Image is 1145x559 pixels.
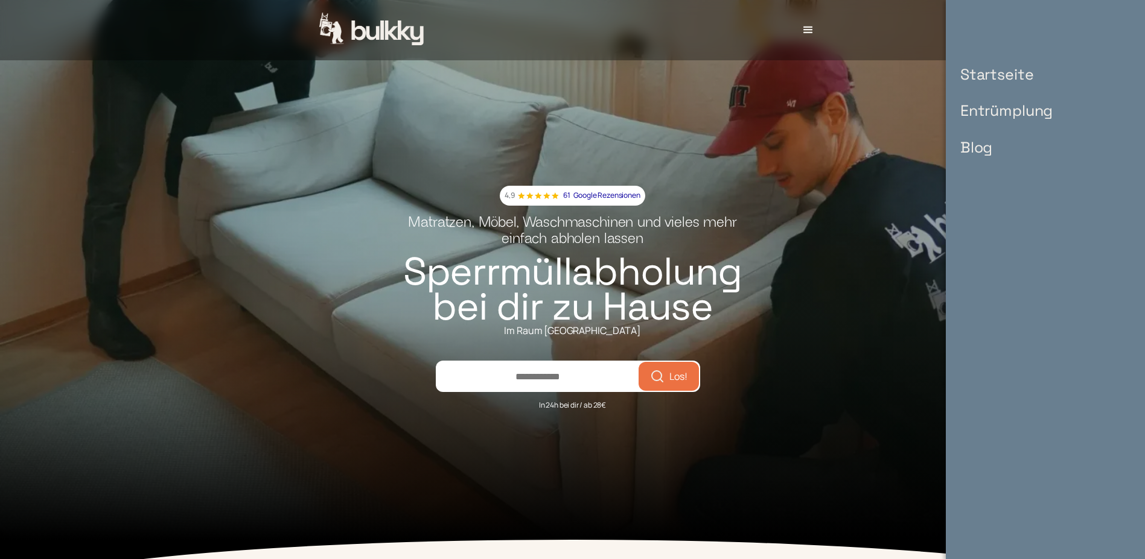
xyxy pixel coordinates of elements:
h1: Sperrmüllabholung bei dir zu Hause [399,254,747,324]
p: 4,9 [505,189,515,202]
span: Los! [669,371,687,381]
p: 61 [563,189,570,202]
div: Im Raum [GEOGRAPHIC_DATA] [504,324,640,337]
a: Blog [948,129,1065,166]
p: Google Rezensionen [573,189,640,202]
div: In 24h bei dir / ab 28€ [539,392,606,412]
h2: Matratzen, Möbel, Waschmaschinen und vieles mehr einfach abholen lassen [408,215,736,255]
a: Entrümplung [948,92,1065,129]
div: menu [790,12,826,48]
a: home [319,13,426,48]
a: Startseite [948,56,1065,93]
button: Los! [641,364,697,388]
